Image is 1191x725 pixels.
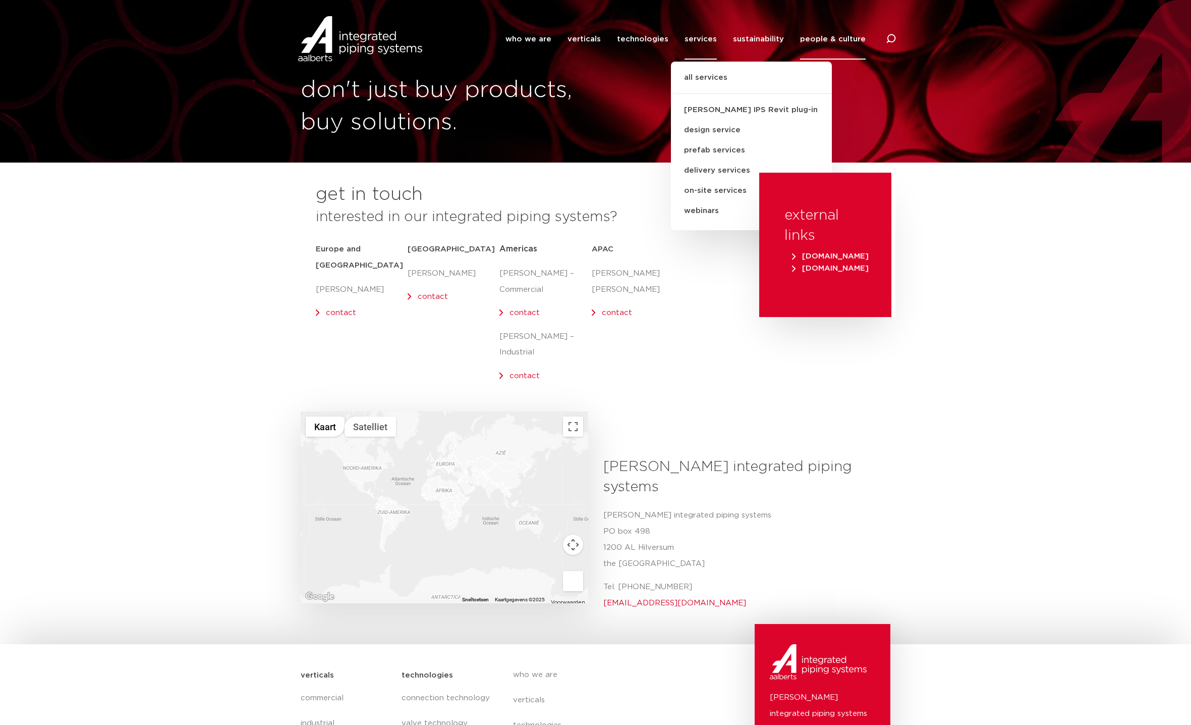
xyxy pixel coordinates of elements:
[303,590,336,603] img: Google
[671,181,832,201] a: on-site services
[301,74,591,139] h1: don't just buy products, buy solutions.
[671,120,832,140] a: design service
[408,241,499,257] h5: [GEOGRAPHIC_DATA]
[303,590,336,603] a: Dit gebied openen in Google Maps (er wordt een nieuw venster geopend)
[563,535,583,555] button: Bedieningsopties voor de kaartweergave
[603,579,883,611] p: Tel. [PHONE_NUMBER]
[499,266,591,298] p: [PERSON_NAME] – Commercial
[316,282,408,298] p: [PERSON_NAME]
[509,309,540,317] a: contact
[408,266,499,282] p: [PERSON_NAME]
[733,19,784,60] a: sustainability
[563,417,583,437] button: Weergave op volledig scherm aan- of uitzetten
[499,245,537,253] span: Americas
[306,417,345,437] button: Stratenkaart tonen
[603,507,883,572] p: [PERSON_NAME] integrated piping systems PO box 498 1200 AL Hilversum the [GEOGRAPHIC_DATA]
[316,245,403,269] strong: Europe and [GEOGRAPHIC_DATA]
[568,19,601,60] a: verticals
[792,265,869,272] span: [DOMAIN_NAME]
[602,309,632,317] a: contact
[505,19,551,60] a: who we are
[462,596,489,603] button: Sneltoetsen
[603,457,883,497] h3: [PERSON_NAME] integrated piping systems
[792,252,869,260] span: [DOMAIN_NAME]
[513,688,698,713] a: verticals
[592,266,684,298] p: [PERSON_NAME] [PERSON_NAME]
[789,265,871,272] a: [DOMAIN_NAME]
[505,19,866,60] nav: Menu
[513,662,698,688] a: who we are
[326,309,356,317] a: contact
[402,686,492,711] a: connection technology
[603,599,746,607] a: [EMAIL_ADDRESS][DOMAIN_NAME]
[509,372,540,380] a: contact
[671,100,832,120] a: [PERSON_NAME] IPS Revit plug-in
[671,161,832,181] a: delivery services
[402,667,453,684] h5: technologies
[617,19,668,60] a: technologies
[301,686,392,711] a: commercial
[418,293,448,300] a: contact
[316,207,734,227] h3: interested in our integrated piping systems?
[784,205,866,246] h3: external links
[800,19,866,60] a: people & culture
[685,19,717,60] a: services
[551,600,585,605] a: Voorwaarden (wordt geopend in een nieuw tabblad)
[789,252,871,260] a: [DOMAIN_NAME]
[671,62,832,230] ul: services
[592,241,684,257] h5: APAC
[495,597,545,602] span: Kaartgegevens ©2025
[345,417,396,437] button: Satellietbeelden tonen
[301,667,334,684] h5: verticals
[671,201,832,221] a: webinars
[499,329,591,361] p: [PERSON_NAME] – Industrial
[563,571,583,591] button: Sleep Pegman de kaart op om Street View te openen
[671,140,832,161] a: prefab services
[671,72,832,94] a: all services
[316,183,423,207] h2: get in touch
